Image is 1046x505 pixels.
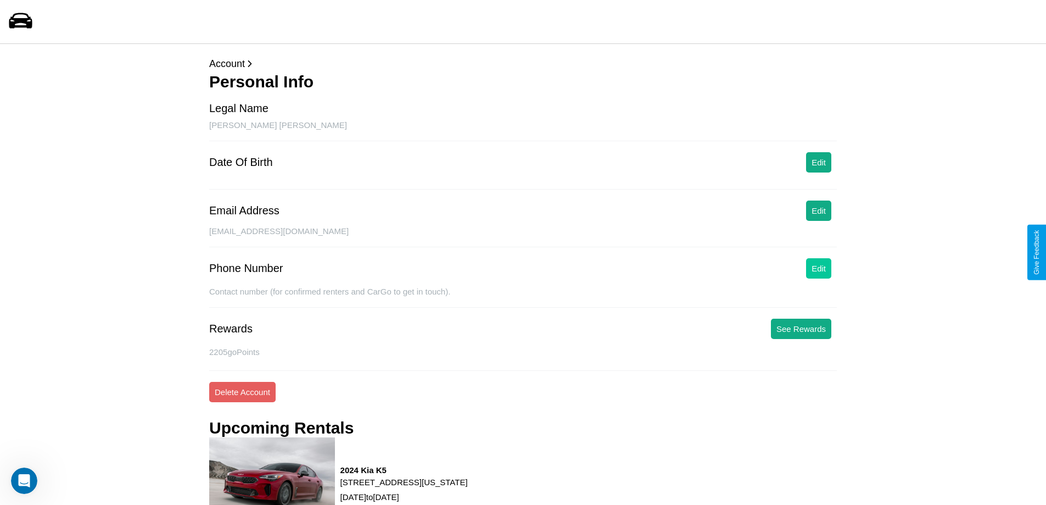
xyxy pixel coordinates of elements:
h3: Personal Info [209,73,837,91]
button: Edit [806,201,831,221]
div: Rewards [209,323,253,335]
h3: 2024 Kia K5 [340,465,468,475]
div: [EMAIL_ADDRESS][DOMAIN_NAME] [209,226,837,247]
iframe: Intercom live chat [11,468,37,494]
button: Edit [806,152,831,173]
h3: Upcoming Rentals [209,419,354,437]
div: Email Address [209,204,279,217]
p: [STREET_ADDRESS][US_STATE] [340,475,468,490]
div: Phone Number [209,262,283,275]
div: Date Of Birth [209,156,273,169]
button: See Rewards [771,319,831,339]
div: [PERSON_NAME] [PERSON_NAME] [209,120,837,141]
p: Account [209,55,837,73]
button: Delete Account [209,382,276,402]
p: [DATE] to [DATE] [340,490,468,504]
button: Edit [806,258,831,279]
p: 2205 goPoints [209,345,837,359]
div: Legal Name [209,102,269,115]
div: Give Feedback [1033,230,1041,275]
div: Contact number (for confirmed renters and CarGo to get in touch). [209,287,837,308]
